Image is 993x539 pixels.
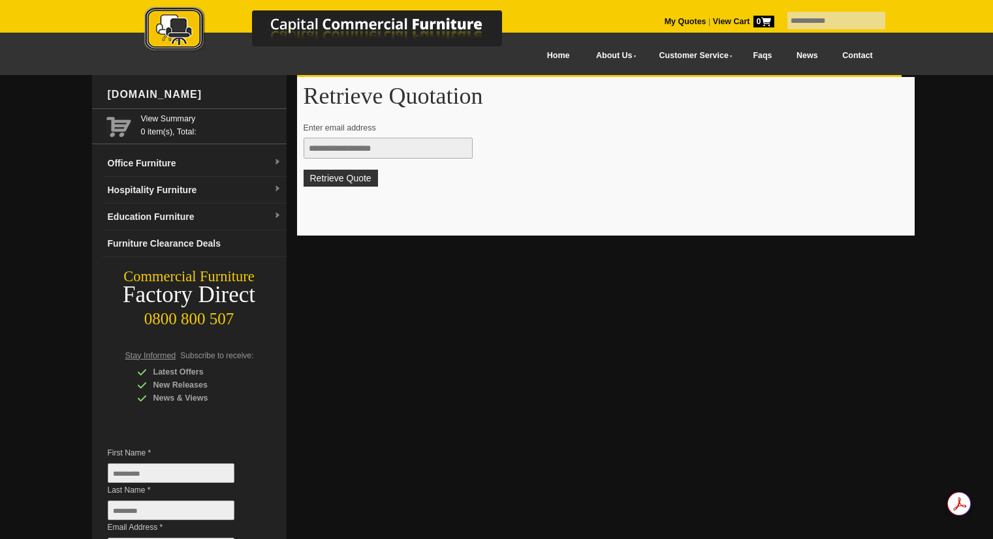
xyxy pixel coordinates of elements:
[741,41,785,70] a: Faqs
[274,212,281,220] img: dropdown
[108,7,565,58] a: Capital Commercial Furniture Logo
[665,17,706,26] a: My Quotes
[141,112,281,125] a: View Summary
[784,41,830,70] a: News
[108,463,234,483] input: First Name *
[274,185,281,193] img: dropdown
[102,204,287,230] a: Education Furnituredropdown
[102,177,287,204] a: Hospitality Furnituredropdown
[644,41,740,70] a: Customer Service
[102,230,287,257] a: Furniture Clearance Deals
[137,378,261,392] div: New Releases
[304,121,896,134] p: Enter email address
[137,365,261,378] div: Latest Offers
[108,484,254,497] span: Last Name *
[710,17,774,26] a: View Cart0
[102,75,287,114] div: [DOMAIN_NAME]
[304,170,378,187] button: Retrieve Quote
[92,268,287,286] div: Commercial Furniture
[753,16,774,27] span: 0
[137,392,261,405] div: News & Views
[102,150,287,177] a: Office Furnituredropdown
[108,521,254,534] span: Email Address *
[274,159,281,166] img: dropdown
[108,501,234,520] input: Last Name *
[125,351,176,360] span: Stay Informed
[108,7,565,54] img: Capital Commercial Furniture Logo
[713,17,774,26] strong: View Cart
[830,41,885,70] a: Contact
[141,112,281,136] span: 0 item(s), Total:
[180,351,253,360] span: Subscribe to receive:
[92,303,287,328] div: 0800 800 507
[304,84,908,108] h1: Retrieve Quotation
[582,41,644,70] a: About Us
[92,286,287,304] div: Factory Direct
[108,446,254,459] span: First Name *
